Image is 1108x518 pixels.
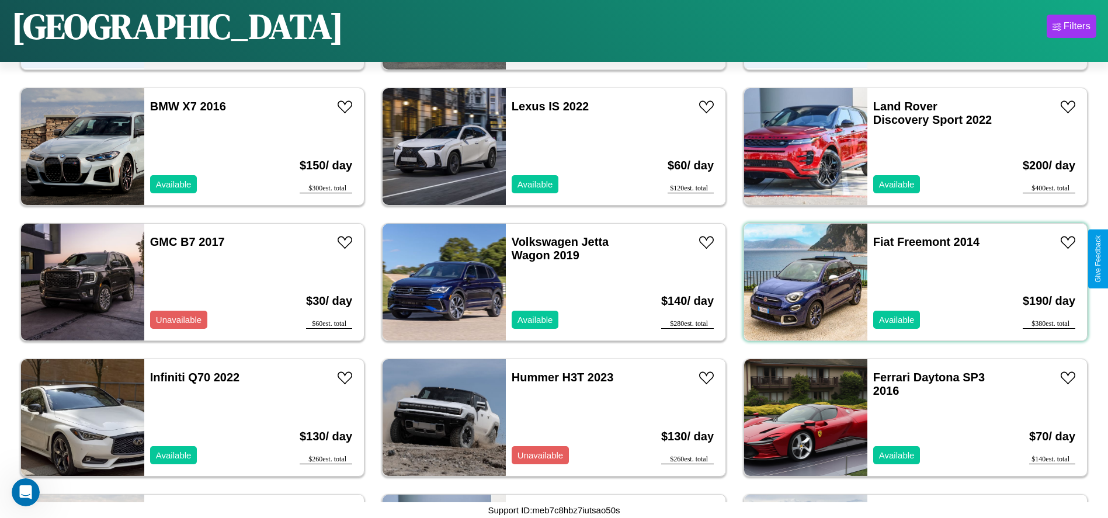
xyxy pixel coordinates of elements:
p: Unavailable [156,312,202,328]
div: $ 380 est. total [1023,319,1075,329]
a: Hummer H3T 2023 [512,371,614,384]
div: $ 60 est. total [306,319,352,329]
div: $ 120 est. total [668,184,714,193]
p: Available [879,447,915,463]
h3: $ 140 / day [661,283,714,319]
h3: $ 200 / day [1023,147,1075,184]
div: $ 260 est. total [300,455,352,464]
a: Infiniti Q70 2022 [150,371,239,384]
div: $ 140 est. total [1029,455,1075,464]
a: Fiat Freemont 2014 [873,235,980,248]
p: Unavailable [517,447,563,463]
a: BMW X7 2016 [150,100,226,113]
p: Available [879,312,915,328]
p: Available [879,176,915,192]
div: $ 280 est. total [661,319,714,329]
p: Available [517,176,553,192]
p: Support ID: meb7c8hbz7iutsao50s [488,502,620,518]
h3: $ 130 / day [300,418,352,455]
a: Ferrari Daytona SP3 2016 [873,371,985,397]
div: $ 300 est. total [300,184,352,193]
p: Available [156,176,192,192]
button: Filters [1047,15,1096,38]
div: Filters [1064,20,1090,32]
a: GMC B7 2017 [150,235,225,248]
h3: $ 30 / day [306,283,352,319]
a: Land Rover Discovery Sport 2022 [873,100,992,126]
div: $ 260 est. total [661,455,714,464]
h3: $ 70 / day [1029,418,1075,455]
p: Available [517,312,553,328]
p: Available [156,447,192,463]
h3: $ 190 / day [1023,283,1075,319]
a: Lexus IS 2022 [512,100,589,113]
h1: [GEOGRAPHIC_DATA] [12,2,343,50]
h3: $ 60 / day [668,147,714,184]
div: Give Feedback [1094,235,1102,283]
h3: $ 130 / day [661,418,714,455]
div: $ 400 est. total [1023,184,1075,193]
a: Volkswagen Jetta Wagon 2019 [512,235,609,262]
iframe: Intercom live chat [12,478,40,506]
h3: $ 150 / day [300,147,352,184]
